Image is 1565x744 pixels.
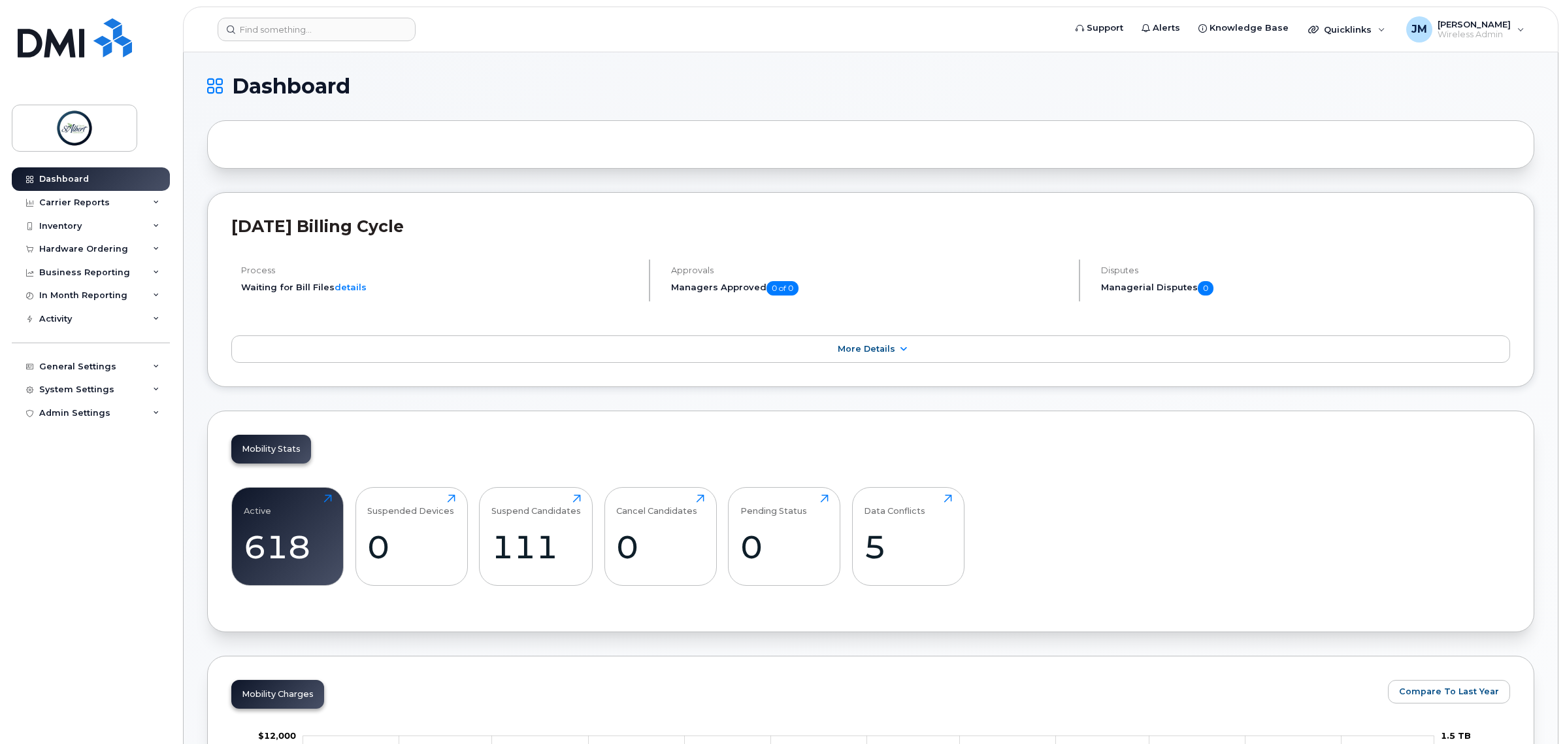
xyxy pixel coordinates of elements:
h5: Managers Approved [671,281,1068,296]
a: Suspended Devices0 [367,494,455,578]
span: Compare To Last Year [1399,685,1499,698]
div: Pending Status [740,494,807,516]
div: 111 [491,528,581,566]
div: Suspend Candidates [491,494,581,516]
h5: Managerial Disputes [1101,281,1510,296]
a: details [335,282,367,292]
span: Dashboard [232,76,350,96]
tspan: $12,000 [258,730,296,741]
div: 618 [244,528,332,566]
h4: Process [241,265,638,275]
li: Waiting for Bill Files [241,281,638,294]
a: Pending Status0 [740,494,829,578]
h2: [DATE] Billing Cycle [231,216,1510,236]
a: Suspend Candidates111 [491,494,581,578]
div: 0 [616,528,704,566]
div: 0 [367,528,455,566]
div: 0 [740,528,829,566]
span: More Details [838,344,895,354]
a: Active618 [244,494,332,578]
div: Suspended Devices [367,494,454,516]
h4: Approvals [671,265,1068,275]
div: Data Conflicts [864,494,925,516]
span: 0 [1198,281,1213,296]
h4: Disputes [1101,265,1510,275]
div: 5 [864,528,952,566]
a: Cancel Candidates0 [616,494,704,578]
div: Cancel Candidates [616,494,697,516]
span: 0 of 0 [766,281,799,296]
div: Active [244,494,271,516]
tspan: 1.5 TB [1441,730,1471,741]
a: Data Conflicts5 [864,494,952,578]
g: $0 [258,730,296,741]
button: Compare To Last Year [1388,680,1510,703]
